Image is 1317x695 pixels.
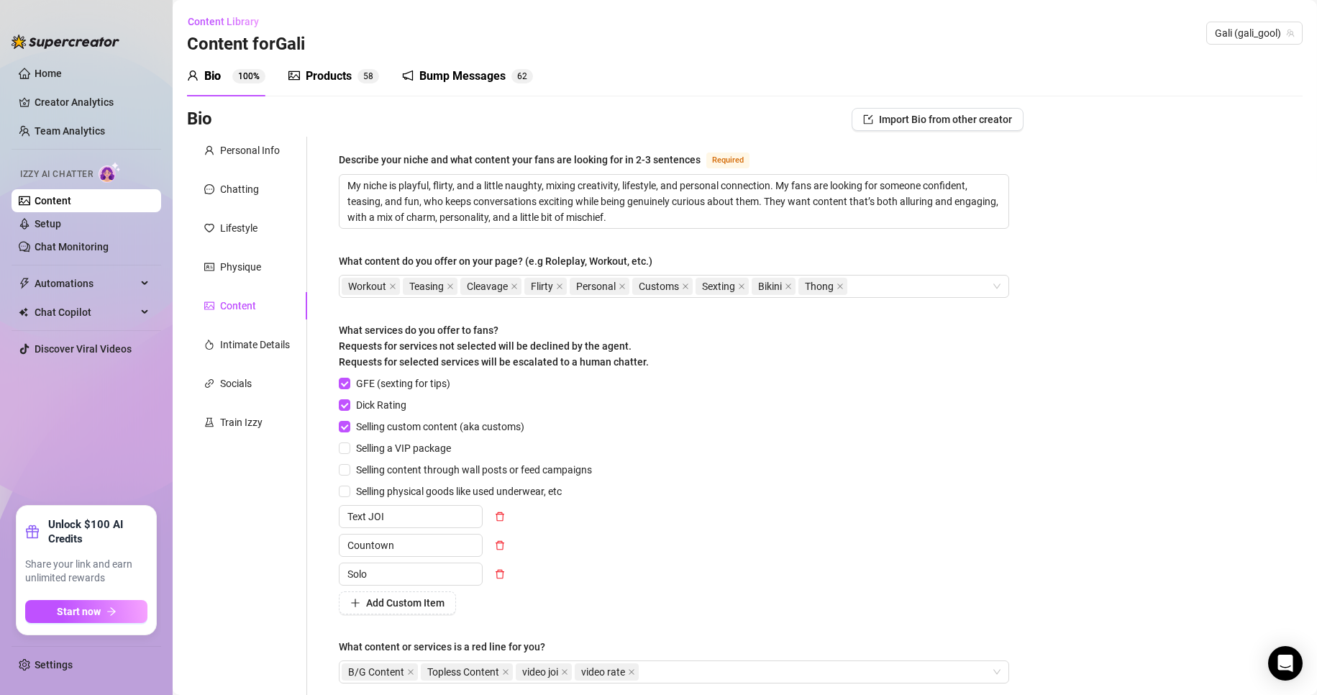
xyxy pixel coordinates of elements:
span: arrow-right [106,607,117,617]
a: Creator Analytics [35,91,150,114]
span: close [785,283,792,290]
span: gift [25,524,40,539]
a: Team Analytics [35,125,105,137]
div: Socials [220,376,252,391]
span: B/G Content [348,664,404,680]
span: experiment [204,417,214,427]
span: close [389,283,396,290]
sup: 100% [232,69,265,83]
span: Automations [35,272,137,295]
span: user [204,145,214,155]
span: import [863,114,873,124]
span: Thong [805,278,834,294]
button: Import Bio from other creator [852,108,1024,131]
span: close [556,283,563,290]
a: Content [35,195,71,206]
div: Describe your niche and what content your fans are looking for in 2-3 sentences [339,152,701,168]
h3: Content for Gali [187,33,305,56]
button: Start nowarrow-right [25,600,147,623]
span: Gali (gali_gool) [1215,22,1294,44]
span: close [561,668,568,676]
input: Enter custom item [339,563,483,586]
img: logo-BBDzfeDw.svg [12,35,119,49]
span: close [407,668,414,676]
div: Chatting [220,181,259,197]
input: Enter custom item [339,534,483,557]
span: Start now [57,606,101,617]
div: Products [306,68,352,85]
div: Bump Messages [419,68,506,85]
span: close [502,668,509,676]
span: video joi [522,664,558,680]
span: message [204,184,214,194]
div: Personal Info [220,142,280,158]
sup: 58 [357,69,379,83]
span: GFE (sexting for tips) [350,376,456,391]
span: thunderbolt [19,278,30,289]
span: Customs [639,278,679,294]
div: Intimate Details [220,337,290,353]
span: fire [204,340,214,350]
label: Describe your niche and what content your fans are looking for in 2-3 sentences [339,151,765,168]
img: AI Chatter [99,162,121,183]
strong: Unlock $100 AI Credits [48,517,147,546]
span: Flirty [524,278,567,295]
span: close [511,283,518,290]
div: Bio [204,68,221,85]
span: Workout [342,278,400,295]
button: Add Custom Item [339,591,456,614]
span: video rate [581,664,625,680]
span: Flirty [531,278,553,294]
span: close [447,283,454,290]
span: notification [402,70,414,81]
span: Cleavage [467,278,508,294]
a: Chat Monitoring [35,241,109,253]
span: delete [495,512,505,522]
span: 5 [363,71,368,81]
span: Customs [632,278,693,295]
label: What content do you offer on your page? (e.g Roleplay, Workout, etc.) [339,253,662,269]
span: Thong [798,278,847,295]
span: Content Library [188,16,259,27]
span: delete [495,569,505,579]
span: Share your link and earn unlimited rewards [25,558,147,586]
h3: Bio [187,108,212,131]
span: 8 [368,71,373,81]
img: Chat Copilot [19,307,28,317]
span: delete [495,540,505,550]
input: What content do you offer on your page? (e.g Roleplay, Workout, etc.) [850,278,853,295]
span: Sexting [696,278,749,295]
span: Workout [348,278,386,294]
div: Train Izzy [220,414,263,430]
div: What content do you offer on your page? (e.g Roleplay, Workout, etc.) [339,253,652,269]
div: Lifestyle [220,220,258,236]
span: 6 [517,71,522,81]
sup: 62 [511,69,533,83]
label: What content or services is a red line for you? [339,639,555,655]
span: plus [350,598,360,608]
span: Izzy AI Chatter [20,168,93,181]
span: Personal [576,278,616,294]
a: Discover Viral Videos [35,343,132,355]
span: user [187,70,199,81]
textarea: Describe your niche and what content your fans are looking for in 2-3 sentences [339,175,1008,228]
span: Selling physical goods like used underwear, etc [350,483,568,499]
span: close [619,283,626,290]
span: Teasing [403,278,457,295]
div: Content [220,298,256,314]
a: Home [35,68,62,79]
span: Selling custom content (aka customs) [350,419,530,435]
span: Dick Rating [350,397,412,413]
div: What content or services is a red line for you? [339,639,545,655]
span: Selling content through wall posts or feed campaigns [350,462,598,478]
div: Open Intercom Messenger [1268,646,1303,681]
input: Enter custom item [339,505,483,528]
input: What content or services is a red line for you? [642,663,644,681]
span: video joi [516,663,572,681]
span: Topless Content [427,664,499,680]
span: link [204,378,214,389]
span: Sexting [702,278,735,294]
span: Personal [570,278,629,295]
span: close [682,283,689,290]
span: Cleavage [460,278,521,295]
